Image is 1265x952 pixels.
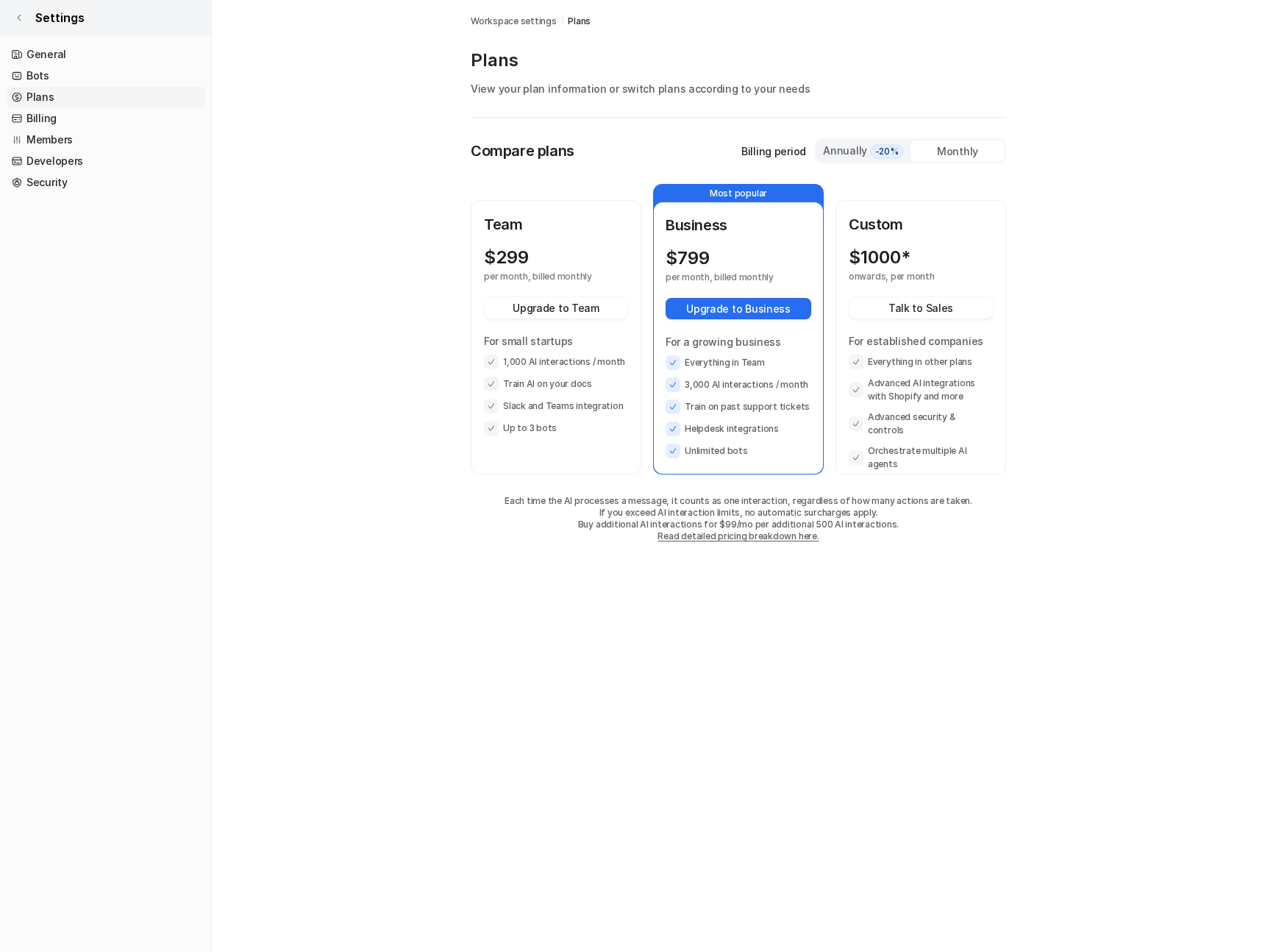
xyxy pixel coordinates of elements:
span: -20% [870,144,904,159]
li: Helpdesk integrations [666,422,811,436]
p: Custom [849,213,993,235]
p: If you exceed AI interaction limits, no automatic surcharges apply. [471,507,1006,519]
p: For established companies [849,333,993,349]
p: Buy additional AI interactions for $99/mo per additional 500 AI interactions. [471,519,1006,530]
button: Talk to Sales [849,297,993,319]
a: Bots [6,65,205,86]
p: per month, billed monthly [484,271,602,283]
li: Up to 3 bots [484,421,628,436]
a: Members [6,129,205,150]
a: Plans [568,15,591,28]
li: Train on past support tickets [666,399,811,414]
a: Workspace settings [471,15,557,28]
li: Everything in other plans [849,355,993,369]
span: Settings [35,9,85,26]
span: / [561,15,564,28]
p: Plans [471,49,1006,72]
p: per month, billed monthly [666,271,785,283]
p: Each time the AI processes a message, it counts as one interaction, regardless of how many action... [471,495,1006,507]
div: Annually [822,143,905,159]
a: Security [6,172,205,193]
a: Developers [6,151,205,171]
p: Business [666,214,811,236]
li: Unlimited bots [666,444,811,458]
li: 3,000 AI interactions / month [666,377,811,392]
p: $ 799 [666,248,710,269]
a: Billing [6,108,205,129]
p: Compare plans [471,140,574,162]
a: General [6,44,205,65]
p: For a growing business [666,334,811,349]
li: Advanced security & controls [849,411,993,437]
button: Upgrade to Business [666,298,811,319]
li: Slack and Teams integration [484,399,628,413]
p: onwards, per month [849,271,966,283]
p: $ 299 [484,247,529,268]
p: Team [484,213,628,235]
li: Advanced AI integrations with Shopify and more [849,377,993,403]
p: For small startups [484,333,628,349]
li: Everything in Team [666,355,811,370]
li: 1,000 AI interactions / month [484,355,628,369]
li: Train AI on your docs [484,377,628,391]
button: Upgrade to Team [484,297,628,319]
li: Orchestrate multiple AI agents [849,444,993,471]
a: Read detailed pricing breakdown here. [658,530,819,541]
p: Billing period [741,143,806,159]
p: View your plan information or switch plans according to your needs [471,81,1006,96]
a: Plans [6,87,205,107]
p: $ 1000* [849,247,911,268]
p: Most popular [654,185,823,202]
div: Monthly [911,141,1005,162]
